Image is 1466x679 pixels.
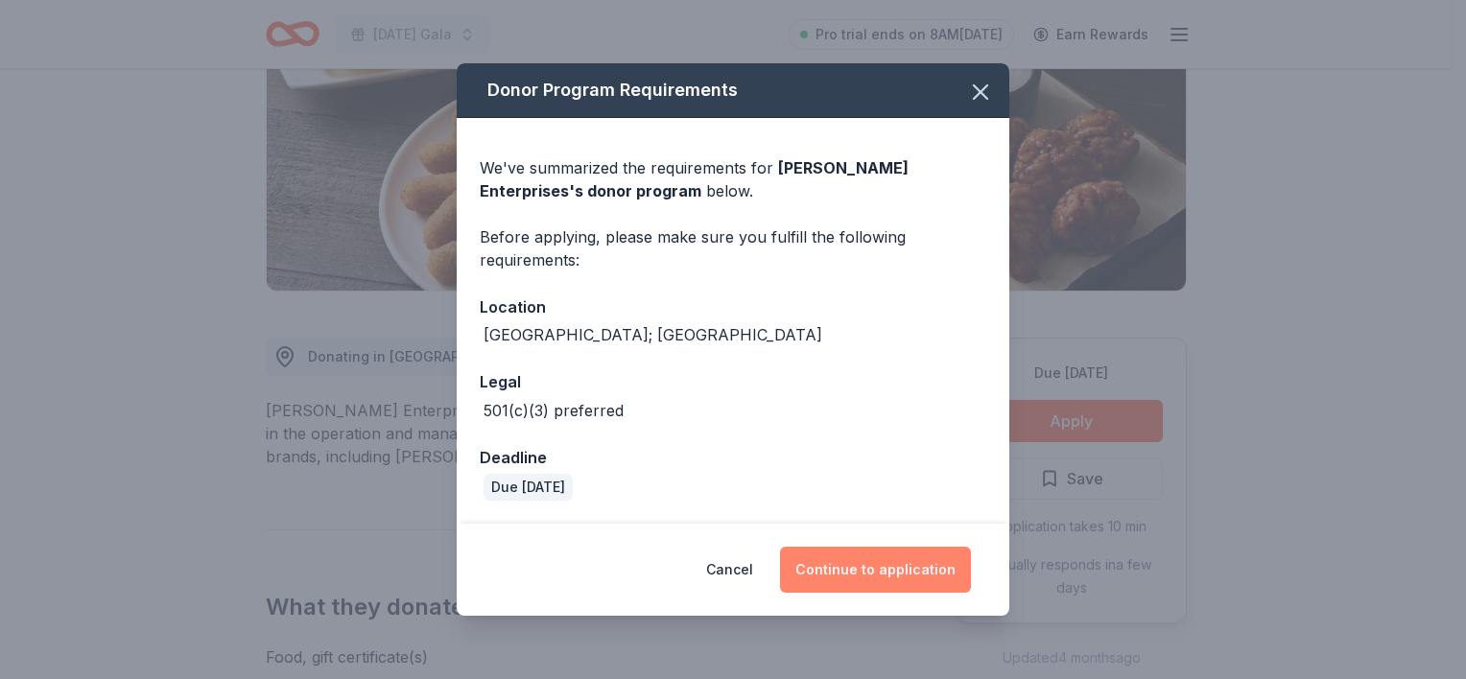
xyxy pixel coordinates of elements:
[480,445,986,470] div: Deadline
[457,63,1009,118] div: Donor Program Requirements
[706,547,753,593] button: Cancel
[484,474,573,501] div: Due [DATE]
[480,294,986,319] div: Location
[480,225,986,271] div: Before applying, please make sure you fulfill the following requirements:
[484,399,624,422] div: 501(c)(3) preferred
[780,547,971,593] button: Continue to application
[480,156,986,202] div: We've summarized the requirements for below.
[484,323,822,346] div: [GEOGRAPHIC_DATA]; [GEOGRAPHIC_DATA]
[480,369,986,394] div: Legal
